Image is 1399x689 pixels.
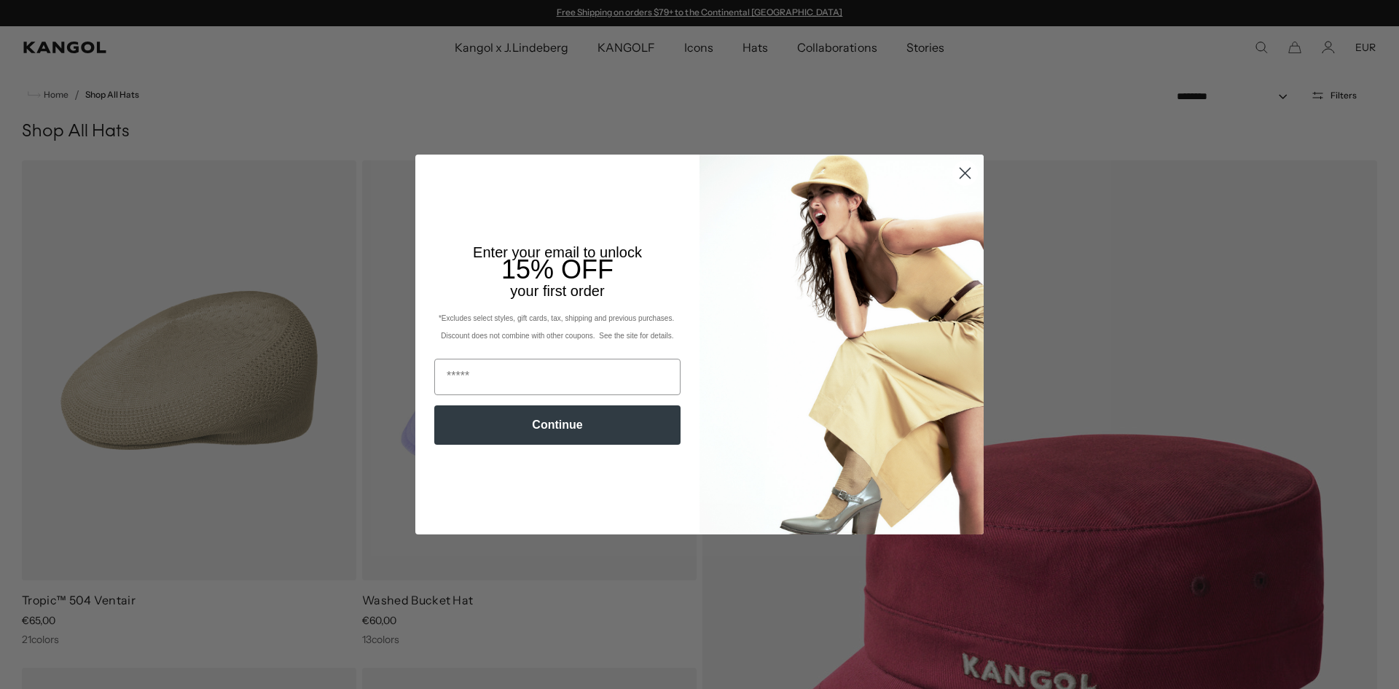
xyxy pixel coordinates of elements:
img: 93be19ad-e773-4382-80b9-c9d740c9197f.jpeg [699,155,984,534]
button: Close dialog [952,160,978,186]
button: Continue [434,405,681,445]
span: your first order [510,283,604,299]
span: *Excludes select styles, gift cards, tax, shipping and previous purchases. Discount does not comb... [439,314,676,340]
span: 15% OFF [501,254,614,284]
input: Email [434,359,681,395]
span: Enter your email to unlock [473,244,642,260]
